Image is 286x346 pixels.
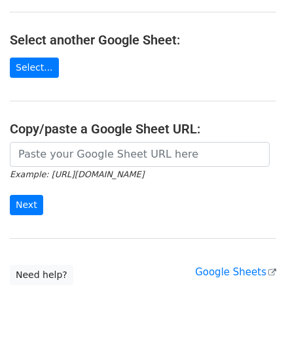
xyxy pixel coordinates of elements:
[10,58,59,78] a: Select...
[10,265,73,285] a: Need help?
[221,283,286,346] iframe: Chat Widget
[10,32,276,48] h4: Select another Google Sheet:
[10,169,144,179] small: Example: [URL][DOMAIN_NAME]
[10,121,276,137] h4: Copy/paste a Google Sheet URL:
[10,142,270,167] input: Paste your Google Sheet URL here
[195,266,276,278] a: Google Sheets
[10,195,43,215] input: Next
